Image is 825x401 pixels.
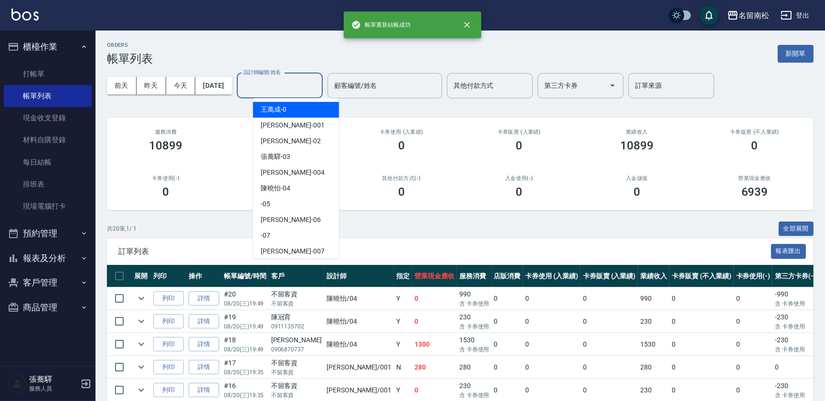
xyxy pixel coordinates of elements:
label: 設計師編號/姓名 [243,69,281,76]
td: 0 [523,356,581,379]
td: 0 [492,333,523,356]
td: #19 [222,310,269,333]
td: -230 [772,333,818,356]
h3: 0 [398,185,405,199]
td: N [394,356,412,379]
h2: 卡券使用(-) [118,175,213,181]
th: 店販消費 [492,265,523,287]
button: 商品管理 [4,295,92,320]
p: 08/20 (三) 19:49 [224,299,266,308]
td: #18 [222,333,269,356]
h2: 入金使用(-) [472,175,567,181]
th: 客戶 [269,265,324,287]
div: 不留客資 [271,381,322,391]
h2: 第三方卡券(-) [236,175,331,181]
th: 卡券使用 (入業績) [523,265,581,287]
button: expand row [134,314,148,328]
span: [PERSON_NAME] -06 [261,215,321,225]
span: 王萬成 -0 [261,105,286,115]
h3: 10899 [149,139,182,152]
button: 報表及分析 [4,246,92,271]
button: 預約管理 [4,221,92,246]
p: 含 卡券使用 [775,322,816,331]
button: expand row [134,383,148,397]
td: Y [394,287,412,310]
th: 卡券使用(-) [734,265,773,287]
a: 材料自購登錄 [4,129,92,151]
td: 0 [734,333,773,356]
button: 名留南松 [723,6,773,25]
h3: 0 [398,139,405,152]
td: 0 [523,333,581,356]
td: 0 [523,310,581,333]
td: -230 [772,310,818,333]
button: close [456,14,477,35]
button: 列印 [153,291,184,306]
span: -05 [261,199,270,209]
button: save [699,6,719,25]
a: 現場電腦打卡 [4,195,92,217]
p: 不留客資 [271,368,322,377]
span: -07 [261,231,270,241]
button: 列印 [153,337,184,352]
button: 列印 [153,314,184,329]
td: -990 [772,287,818,310]
div: 不留客資 [271,289,322,299]
a: 報表匯出 [771,246,806,255]
p: 不留客資 [271,391,322,400]
span: [PERSON_NAME] -02 [261,136,321,146]
div: 不留客資 [271,358,322,368]
div: 名留南松 [739,10,769,21]
h3: 10899 [620,139,654,152]
p: 含 卡券使用 [459,299,489,308]
th: 卡券販賣 (入業績) [581,265,638,287]
button: 昨天 [137,77,166,95]
button: expand row [134,291,148,306]
a: 詳情 [189,360,219,375]
a: 帳單列表 [4,85,92,107]
span: [PERSON_NAME] -001 [261,120,325,130]
button: 全部展開 [779,222,814,236]
td: 0 [581,287,638,310]
button: 客戶管理 [4,270,92,295]
div: [PERSON_NAME] [271,335,322,345]
td: 0 [669,333,733,356]
a: 詳情 [189,291,219,306]
td: 0 [734,356,773,379]
td: 0 [492,356,523,379]
span: [PERSON_NAME] -007 [261,246,325,256]
td: 1300 [412,333,457,356]
td: 990 [457,287,492,310]
p: 08/20 (三) 19:49 [224,345,266,354]
td: 1530 [638,333,669,356]
h3: 0 [162,185,169,199]
p: 08/20 (三) 19:49 [224,322,266,331]
td: 0 [734,287,773,310]
a: 排班表 [4,173,92,195]
th: 指定 [394,265,412,287]
td: 230 [638,310,669,333]
td: 0 [772,356,818,379]
a: 詳情 [189,383,219,398]
td: 0 [669,287,733,310]
button: expand row [134,360,148,374]
th: 業績收入 [638,265,669,287]
td: 280 [457,356,492,379]
td: 0 [412,310,457,333]
p: 08/20 (三) 19:35 [224,368,266,377]
h2: 營業現金應收 [707,175,802,181]
a: 新開單 [778,49,814,58]
a: 打帳單 [4,63,92,85]
td: 陳曉怡 /04 [324,287,394,310]
h2: 卡券販賣 (不入業績) [707,129,802,135]
h3: 0 [751,139,758,152]
h3: 0 [634,185,640,199]
a: 每日結帳 [4,151,92,173]
p: 0906870737 [271,345,322,354]
button: expand row [134,337,148,351]
td: #20 [222,287,269,310]
div: 陳冠育 [271,312,322,322]
p: 0911135702 [271,322,322,331]
p: 08/20 (三) 19:35 [224,391,266,400]
h3: 0 [516,139,522,152]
